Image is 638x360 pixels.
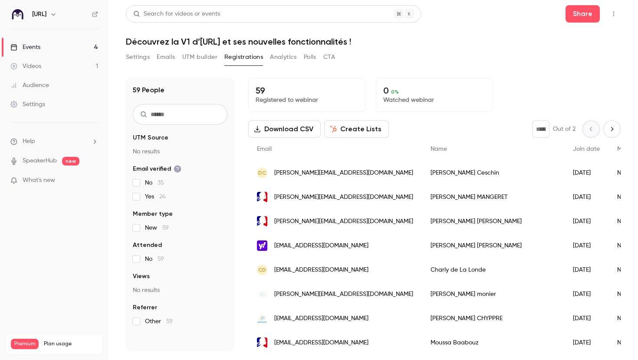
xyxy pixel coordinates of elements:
[133,272,150,281] span: Views
[564,306,608,331] div: [DATE]
[603,120,621,138] button: Next page
[258,169,266,177] span: DC
[564,258,608,282] div: [DATE]
[133,133,168,142] span: UTM Source
[257,240,267,251] img: yahoo.fr
[564,161,608,185] div: [DATE]
[44,341,98,347] span: Plan usage
[324,120,389,138] button: Create Lists
[274,169,413,178] span: [PERSON_NAME][EMAIL_ADDRESS][DOMAIN_NAME]
[258,266,266,274] span: Cd
[274,217,413,226] span: [PERSON_NAME][EMAIL_ADDRESS][DOMAIN_NAME]
[274,314,368,323] span: [EMAIL_ADDRESS][DOMAIN_NAME]
[145,178,164,187] span: No
[23,176,55,185] span: What's new
[145,224,169,232] span: New
[422,331,564,355] div: Moussa Baabouz
[10,43,40,52] div: Events
[257,289,267,299] img: slsb.fr
[566,5,600,23] button: Share
[383,96,486,104] p: Watched webinar
[564,185,608,209] div: [DATE]
[553,125,576,133] p: Out of 2
[304,50,316,64] button: Polls
[145,317,173,326] span: Other
[256,96,358,104] p: Registered to webinar
[182,50,217,64] button: UTM builder
[422,185,564,209] div: [PERSON_NAME] MANGERET
[422,306,564,331] div: [PERSON_NAME] CHYPPRE
[564,234,608,258] div: [DATE]
[257,313,267,324] img: edmichelet-brive.org
[23,137,35,146] span: Help
[10,62,41,71] div: Videos
[224,50,263,64] button: Registrations
[248,120,321,138] button: Download CSV
[159,194,166,200] span: 24
[10,100,45,109] div: Settings
[10,81,49,90] div: Audience
[133,147,227,156] p: No results
[573,146,600,152] span: Join date
[564,331,608,355] div: [DATE]
[126,50,150,64] button: Settings
[158,256,164,262] span: 59
[270,50,297,64] button: Analytics
[11,7,25,21] img: Ed.ai
[133,165,181,173] span: Email verified
[145,255,164,263] span: No
[422,258,564,282] div: Charly de La Londe
[133,85,164,95] h1: 59 People
[145,192,166,201] span: Yes
[257,216,267,227] img: ac-montpellier.fr
[564,209,608,234] div: [DATE]
[274,266,368,275] span: [EMAIL_ADDRESS][DOMAIN_NAME]
[62,157,79,165] span: new
[11,339,39,349] span: Premium
[257,337,267,348] img: ac-nancy-metz.fr
[158,180,164,186] span: 35
[274,290,413,299] span: [PERSON_NAME][EMAIL_ADDRESS][DOMAIN_NAME]
[391,89,399,95] span: 0 %
[256,85,358,96] p: 59
[133,303,157,312] span: Referrer
[422,234,564,258] div: [PERSON_NAME] [PERSON_NAME]
[157,50,175,64] button: Emails
[133,210,173,218] span: Member type
[274,241,368,250] span: [EMAIL_ADDRESS][DOMAIN_NAME]
[274,338,368,347] span: [EMAIL_ADDRESS][DOMAIN_NAME]
[422,209,564,234] div: [PERSON_NAME] [PERSON_NAME]
[23,156,57,165] a: SpeakerHub
[10,137,98,146] li: help-dropdown-opener
[383,85,486,96] p: 0
[133,133,227,326] section: facet-groups
[166,318,173,324] span: 59
[32,10,46,19] h6: [URL]
[274,193,413,202] span: [PERSON_NAME][EMAIL_ADDRESS][DOMAIN_NAME]
[257,146,272,152] span: Email
[133,10,220,19] div: Search for videos or events
[564,282,608,306] div: [DATE]
[323,50,335,64] button: CTA
[133,286,227,295] p: No results
[162,225,169,231] span: 59
[257,192,267,202] img: ac-montpellier.fr
[431,146,447,152] span: Name
[133,241,162,250] span: Attended
[422,282,564,306] div: [PERSON_NAME] monier
[126,36,621,47] h1: Découvrez la V1 d’[URL] et ses nouvelles fonctionnalités !
[422,161,564,185] div: [PERSON_NAME] Ceschin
